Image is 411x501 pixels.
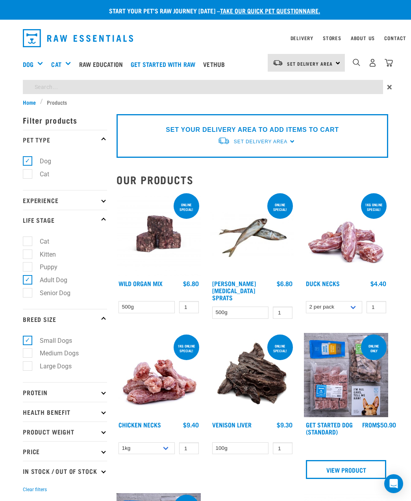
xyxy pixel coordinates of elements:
img: user.png [368,59,377,67]
a: Stores [323,37,341,39]
label: Kitten [27,250,59,259]
a: Get Started Dog (Standard) [306,423,353,433]
p: Price [23,441,107,461]
img: Pile Of Duck Necks For Pets [304,192,388,276]
div: 1kg online special! [361,199,387,215]
span: Set Delivery Area [234,139,287,144]
input: Search... [23,80,383,94]
a: Home [23,98,40,106]
img: Jack Mackarel Sparts Raw Fish For Dogs [210,192,294,276]
label: Senior Dog [27,288,74,298]
a: Raw Education [77,48,129,80]
a: Contact [384,37,406,39]
span: Set Delivery Area [287,62,333,65]
a: Venison Liver [212,423,252,426]
nav: breadcrumbs [23,98,388,106]
div: $4.40 [370,280,386,287]
div: online only [361,340,387,357]
a: Chicken Necks [118,423,161,426]
label: Small Dogs [27,336,75,346]
p: In Stock / Out Of Stock [23,461,107,481]
input: 1 [179,442,199,455]
a: Wild Organ Mix [118,281,163,285]
a: About Us [351,37,375,39]
img: Pile Of Chicken Necks For Pets [117,333,201,417]
p: Pet Type [23,130,107,150]
a: Vethub [201,48,231,80]
div: ONLINE SPECIAL! [267,199,293,215]
div: $6.80 [183,280,199,287]
div: 1kg online special! [174,340,199,357]
p: Health Benefit [23,402,107,422]
img: Pile Of Venison Liver For Pets [210,333,294,417]
img: home-icon-1@2x.png [353,59,360,66]
span: FROM [362,423,377,426]
a: Duck Necks [306,281,340,285]
label: Large Dogs [27,361,75,371]
span: × [387,80,392,94]
div: $9.30 [277,421,293,428]
p: Breed Size [23,309,107,329]
input: 1 [179,301,199,313]
img: van-moving.png [272,59,283,67]
h2: Our Products [117,174,388,186]
img: Raw Essentials Logo [23,29,133,47]
div: $6.80 [277,280,293,287]
label: Cat [27,169,52,179]
a: take our quick pet questionnaire. [220,9,320,12]
p: Filter products [23,110,107,130]
a: View Product [306,460,386,479]
p: Product Weight [23,422,107,441]
label: Puppy [27,262,61,272]
p: SET YOUR DELIVERY AREA TO ADD ITEMS TO CART [166,125,339,135]
div: Open Intercom Messenger [384,474,403,493]
label: Medium Dogs [27,348,82,358]
nav: dropdown navigation [17,26,394,50]
div: ONLINE SPECIAL! [174,199,199,215]
p: Experience [23,190,107,210]
p: Protein [23,382,107,402]
div: $50.90 [362,421,396,428]
img: home-icon@2x.png [385,59,393,67]
a: Get started with Raw [129,48,201,80]
img: Wild Organ Mix [117,192,201,276]
button: Clear filters [23,486,47,493]
input: 1 [367,301,386,313]
img: van-moving.png [217,137,230,145]
a: Delivery [291,37,313,39]
a: [PERSON_NAME][MEDICAL_DATA] Sprats [212,281,256,299]
a: Cat [51,59,61,69]
a: Dog [23,59,33,69]
div: ONLINE SPECIAL! [267,340,293,357]
label: Adult Dog [27,275,70,285]
p: Life Stage [23,210,107,229]
div: $9.40 [183,421,199,428]
label: Cat [27,237,52,246]
input: 1 [273,307,293,319]
label: Dog [27,156,54,166]
img: NSP Dog Standard Update [304,333,388,417]
input: 1 [273,442,293,455]
span: Home [23,98,36,106]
